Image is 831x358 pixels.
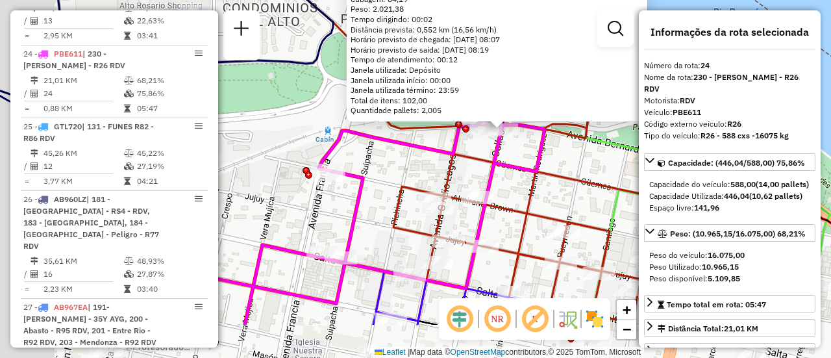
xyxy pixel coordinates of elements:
span: Capacidade: (446,04/588,00) 75,86% [668,158,805,168]
strong: RDV [680,96,695,105]
a: Distância Total:21,01 KM [644,319,815,337]
span: 26 - [23,194,159,251]
div: Quantidade pallets: 2,005 [351,105,643,116]
strong: 230 - [PERSON_NAME] - R26 RDV [644,72,799,94]
div: Número da rota: [644,60,815,71]
td: 16 [43,268,123,281]
em: Opções [195,195,203,203]
i: Total de Atividades [31,162,38,170]
td: = [23,29,30,42]
strong: R26 [727,119,741,129]
strong: R26 - 588 cxs -16075 kg [701,131,789,140]
td: 45,22% [136,147,202,160]
strong: PBE611 [673,107,701,117]
td: 27,87% [136,268,202,281]
div: Nome da rota: [644,71,815,95]
strong: 10.965,15 [702,262,739,272]
div: Total de itens: 102,00 [351,96,643,106]
i: % de utilização da cubagem [124,162,134,170]
div: Capacidade do veículo: [649,179,810,190]
div: Código externo veículo: [644,118,815,130]
div: Peso: (10.965,15/16.075,00) 68,21% [644,244,815,290]
i: Tempo total em rota [124,32,130,40]
h4: Informações da rota selecionada [644,26,815,38]
i: Total de Atividades [31,270,38,278]
span: Peso: 2.021,38 [351,4,404,14]
a: Leaflet [375,348,406,357]
span: | 181 -[GEOGRAPHIC_DATA] - RS4 - RDV, 183 - [GEOGRAPHIC_DATA], 184 - [GEOGRAPHIC_DATA] - Peligro ... [23,194,159,251]
span: | 191- [PERSON_NAME] - 35Y AYG, 200 - Abasto - R95 RDV, 201 - Entre Rio - R92 RDV, 203 - Mendonza... [23,302,156,347]
i: Distância Total [31,257,38,265]
td: 45,26 KM [43,147,123,160]
td: 0,88 KM [43,102,123,115]
span: − [623,321,631,337]
td: 68,21% [136,74,202,87]
strong: 588,00 [730,179,756,189]
strong: (10,62 pallets) [749,191,802,201]
em: Opções [195,122,203,130]
i: % de utilização da cubagem [124,17,134,25]
i: Tempo total em rota [124,285,130,293]
td: = [23,102,30,115]
img: Fluxo de ruas [557,309,578,329]
td: / [23,160,30,173]
a: Capacidade: (446,04/588,00) 75,86% [644,153,815,171]
div: Peso disponível: [649,273,810,285]
span: Peso do veículo: [649,250,745,260]
div: Tempo dirigindo: 00:02 [351,14,643,25]
div: Janela utilizada término: 23:59 [351,85,643,96]
td: 35,61 KM [43,255,123,268]
i: % de utilização do peso [124,77,134,84]
strong: 5.109,85 [708,274,740,283]
i: % de utilização do peso [124,149,134,157]
td: 05:47 [136,102,202,115]
span: PBE611 [54,49,82,58]
td: 22,63% [136,14,202,27]
span: 27 - [23,302,156,347]
i: % de utilização do peso [124,257,134,265]
div: Tipo do veículo: [644,130,815,142]
div: Peso Utilizado: [649,261,810,273]
td: 48,93% [136,255,202,268]
div: Horário previsto de saída: [DATE] 08:19 [351,45,643,55]
em: Opções [195,303,203,311]
img: Exibir/Ocultar setores [584,309,605,329]
span: Ocultar NR [482,303,513,335]
a: Exibir filtros [602,16,628,42]
strong: 446,04 [724,191,749,201]
a: Peso: (10.965,15/16.075,00) 68,21% [644,224,815,242]
strong: 141,96 [694,203,719,212]
td: 21,01 KM [43,74,123,87]
div: Capacidade: (446,04/588,00) 75,86% [644,173,815,219]
i: % de utilização da cubagem [124,90,134,97]
td: 2,95 KM [43,29,123,42]
span: + [623,301,631,318]
div: Horário previsto de chegada: [DATE] 08:07 [351,34,643,45]
td: 13 [43,14,123,27]
td: = [23,283,30,296]
td: 75,86% [136,87,202,100]
strong: 24 [701,60,710,70]
span: 24 - [23,49,125,70]
span: Tempo total em rota: 05:47 [667,300,766,309]
td: 03:41 [136,29,202,42]
td: 03:40 [136,283,202,296]
a: Zoom in [617,300,636,320]
td: / [23,268,30,281]
i: Tempo total em rota [124,105,130,112]
i: Tempo total em rota [124,177,130,185]
div: Capacidade Utilizada: [649,190,810,202]
div: Map data © contributors,© 2025 TomTom, Microsoft [371,347,644,358]
a: Zoom out [617,320,636,339]
strong: 16.075,00 [708,250,745,260]
span: | 131 - FUNES R82 - R86 RDV [23,121,154,143]
td: 2,23 KM [43,283,123,296]
span: Exibir rótulo [519,303,551,335]
i: Distância Total [31,77,38,84]
span: 21,01 KM [724,324,758,333]
div: Janela utilizada início: 00:00 [351,75,643,86]
td: = [23,175,30,188]
td: 04:21 [136,175,202,188]
span: Ocultar deslocamento [444,303,475,335]
td: / [23,14,30,27]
